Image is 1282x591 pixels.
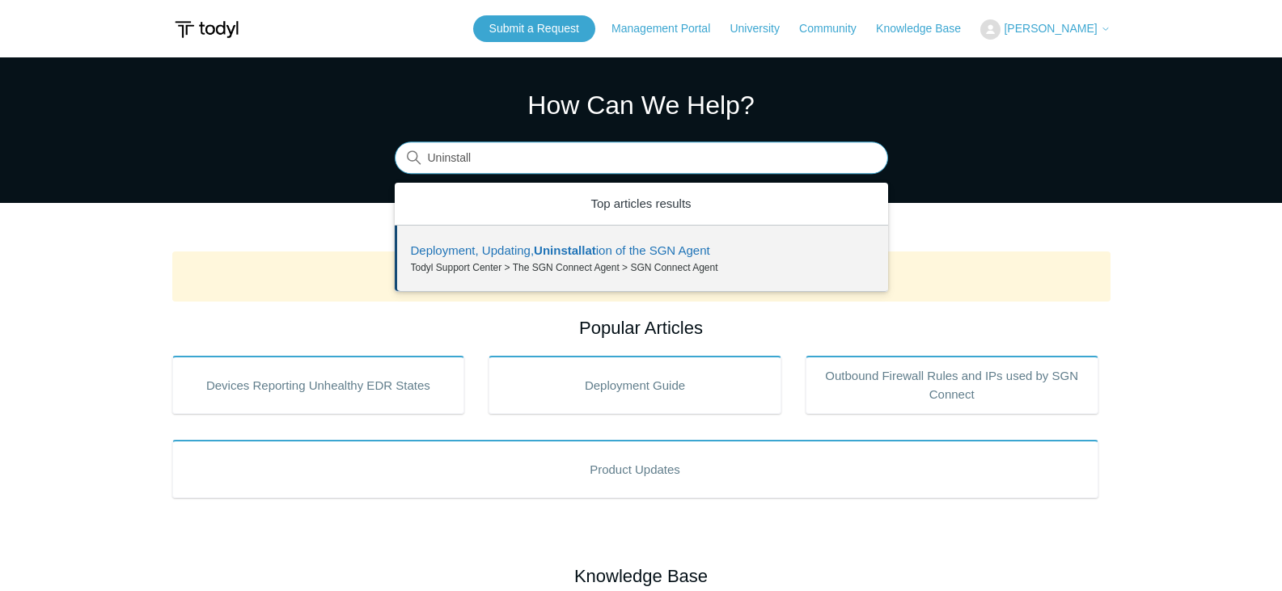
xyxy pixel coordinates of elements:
[730,20,795,37] a: University
[411,243,710,260] zd-autocomplete-title-multibrand: Suggested result 1 Deployment, Updating, Uninstallation of the SGN Agent
[172,440,1098,498] a: Product Updates
[395,183,888,226] zd-autocomplete-header: Top articles results
[980,19,1110,40] button: [PERSON_NAME]
[489,356,781,414] a: Deployment Guide
[799,20,873,37] a: Community
[395,86,888,125] h1: How Can We Help?
[876,20,977,37] a: Knowledge Base
[172,15,241,44] img: Todyl Support Center Help Center home page
[172,314,1111,341] h2: Popular Articles
[172,356,465,414] a: Devices Reporting Unhealthy EDR States
[172,563,1111,589] h2: Knowledge Base
[806,356,1098,414] a: Outbound Firewall Rules and IPs used by SGN Connect
[1004,22,1097,35] span: [PERSON_NAME]
[395,142,888,175] input: Search
[611,20,726,37] a: Management Portal
[411,260,872,275] zd-autocomplete-breadcrumbs-multibrand: Todyl Support Center > The SGN Connect Agent > SGN Connect Agent
[473,15,595,42] a: Submit a Request
[534,243,596,257] em: Uninstallat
